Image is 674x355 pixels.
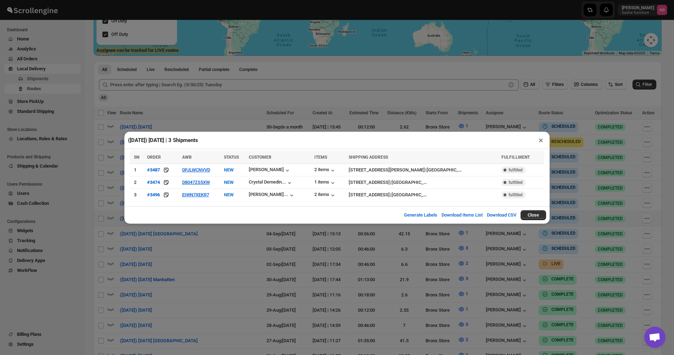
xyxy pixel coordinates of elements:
div: | [349,191,497,198]
span: SN [134,155,139,160]
div: [STREET_ADDRESS] [349,191,390,198]
div: #3474 [147,180,160,185]
button: 0PJLWCNVVD [182,167,210,173]
h2: ([DATE]) [DATE] | 3 Shipments [128,137,198,144]
span: STATUS [224,155,239,160]
button: Crystal Demedin... [249,179,293,186]
button: EIWN7XEKR7 [182,192,209,197]
span: fulfilled [509,167,523,173]
span: ITEMS [314,155,327,160]
button: 2 items [314,167,336,174]
div: [PERSON_NAME]... [249,192,288,197]
div: [GEOGRAPHIC_DATA] [392,179,427,186]
span: CUSTOMER [249,155,271,160]
div: | [349,166,497,174]
td: 1 [130,164,145,176]
span: FULFILLMENT [501,155,530,160]
button: [PERSON_NAME]... [249,192,295,199]
span: NEW [224,167,234,173]
button: #3487 [147,166,160,174]
button: #3496 [147,191,160,198]
span: fulfilled [509,180,523,185]
button: Generate Labels [400,208,442,222]
button: Download CSV [483,208,521,222]
button: Close [521,210,546,220]
span: SHIPPING ADDRESS [349,155,388,160]
div: [STREET_ADDRESS][PERSON_NAME] [349,166,425,174]
span: ORDER [147,155,161,160]
span: fulfilled [509,192,523,198]
button: 1 items [314,179,336,186]
a: Open chat [644,327,665,348]
div: [STREET_ADDRESS] [349,179,390,186]
div: [GEOGRAPHIC_DATA] [427,166,462,174]
span: AWB [182,155,192,160]
td: 2 [130,176,145,189]
button: [PERSON_NAME] [249,167,291,174]
span: NEW [224,192,234,197]
button: 2 items [314,192,336,199]
td: 3 [130,189,145,201]
div: | [349,179,497,186]
div: #3496 [147,192,160,197]
div: Crystal Demedin... [249,179,286,185]
button: × [536,135,546,145]
button: Download Items List [437,208,487,222]
div: [GEOGRAPHIC_DATA] [392,191,427,198]
button: D8047ZS5XW [182,180,210,185]
span: NEW [224,180,234,185]
button: #3474 [147,179,160,186]
div: #3487 [147,167,160,173]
